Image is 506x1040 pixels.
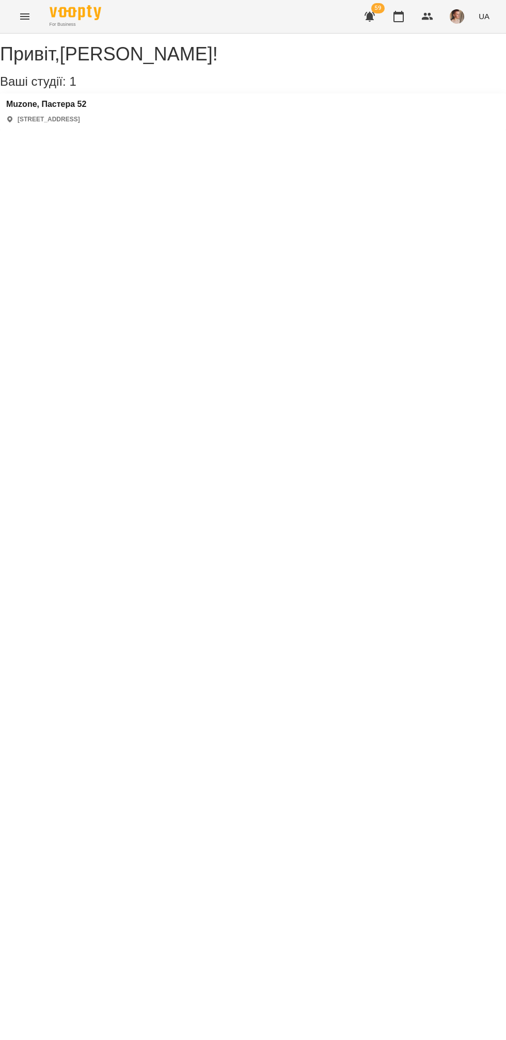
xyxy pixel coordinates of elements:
[69,74,76,88] span: 1
[12,4,37,29] button: Menu
[50,5,101,20] img: Voopty Logo
[475,7,494,26] button: UA
[450,9,464,24] img: 17edbb4851ce2a096896b4682940a88a.jfif
[18,115,80,124] p: [STREET_ADDRESS]
[6,100,86,109] a: Muzone, Пастера 52
[479,11,489,22] span: UA
[371,3,385,13] span: 59
[50,21,101,28] span: For Business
